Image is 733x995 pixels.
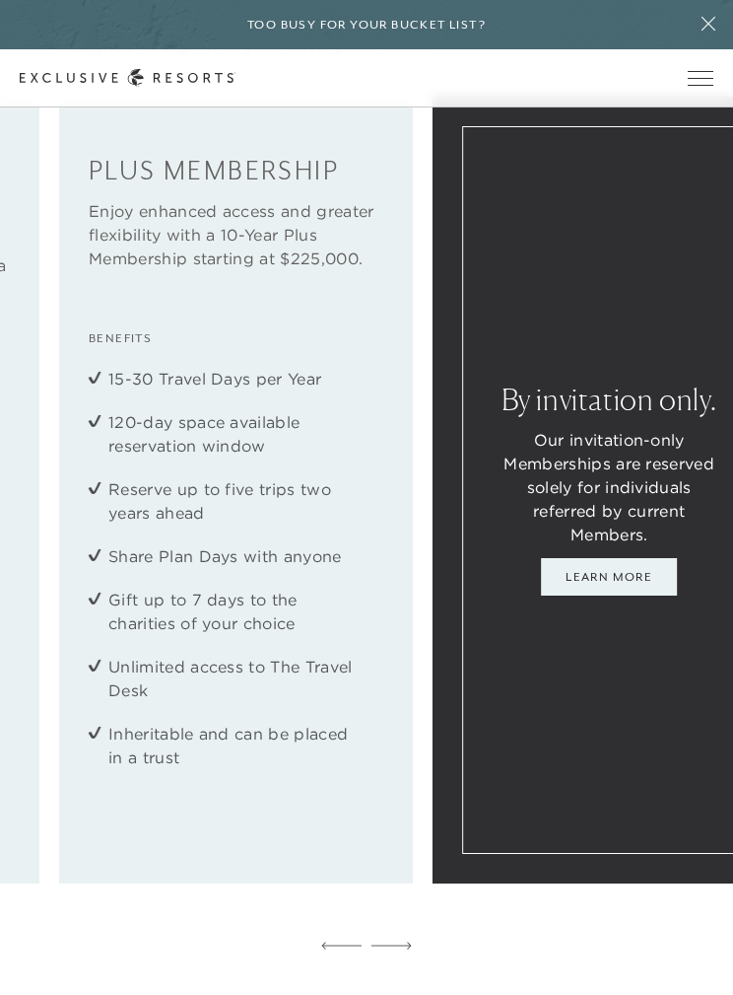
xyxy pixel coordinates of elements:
[108,655,364,702] li: Unlimited access to The Travel Desk
[688,71,713,85] button: Open navigation
[108,588,364,635] li: Gift up to 7 days to the charities of your choice
[108,722,364,769] li: Inheritable and can be placed in a trust
[108,477,364,525] li: Reserve up to five trips two years ahead
[493,428,726,546] p: Our invitation-only Memberships are reserved solely for individuals referred by current Members.
[108,367,364,391] li: 15-30 Travel Days per Year
[89,156,383,187] h4: Plus Membership
[108,544,364,568] li: Share Plan Days with anyone
[247,16,486,35] h6: Too busy for your bucket list?
[501,385,717,416] h6: By invitation only.
[541,558,677,596] a: Learn More
[108,410,364,458] li: 120-day space available reservation window
[89,329,383,348] h6: Benefits
[89,199,383,270] p: Enjoy enhanced access and greater flexibility with a 10-Year Plus Membership starting at $225,000.
[642,904,733,995] iframe: Qualified Messenger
